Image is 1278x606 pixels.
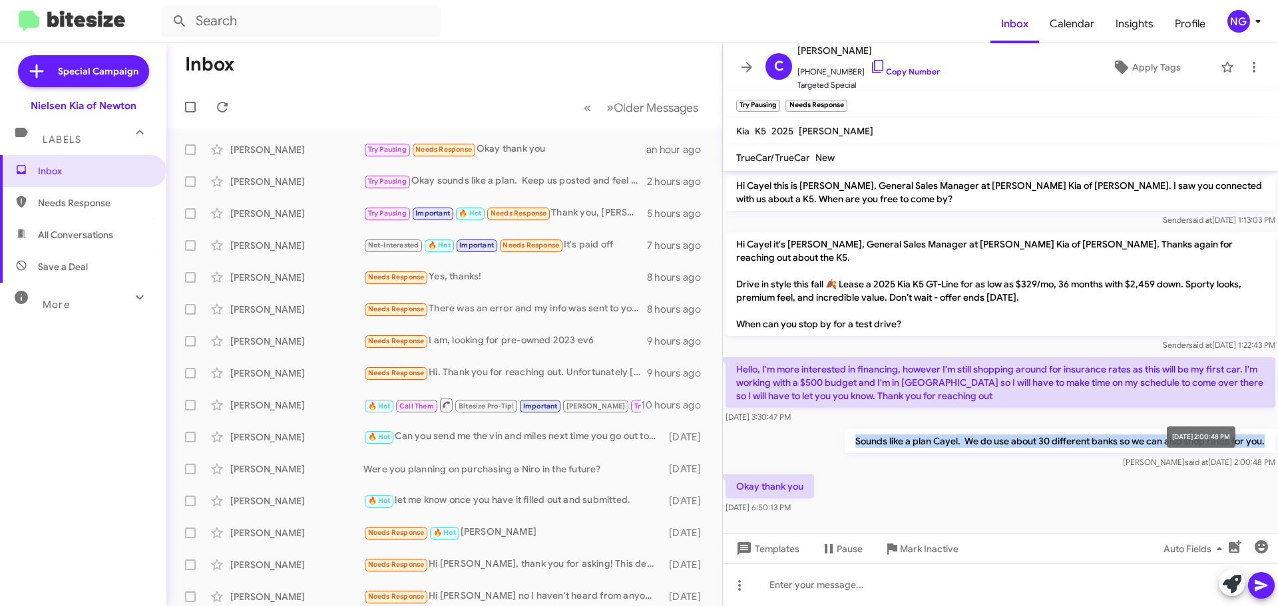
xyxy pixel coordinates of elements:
[491,209,547,218] span: Needs Response
[363,206,647,221] div: Thank you, [PERSON_NAME]!
[230,526,363,539] div: [PERSON_NAME]
[368,369,425,377] span: Needs Response
[368,560,425,569] span: Needs Response
[1153,537,1238,561] button: Auto Fields
[58,65,138,78] span: Special Campaign
[363,269,647,285] div: Yes, thanks!
[774,56,784,77] span: C
[230,239,363,252] div: [PERSON_NAME]
[185,54,234,75] h1: Inbox
[433,528,456,537] span: 🔥 Hot
[43,299,70,311] span: More
[230,494,363,508] div: [PERSON_NAME]
[1039,5,1105,43] span: Calendar
[415,145,472,154] span: Needs Response
[230,462,363,476] div: [PERSON_NAME]
[230,367,363,380] div: [PERSON_NAME]
[647,239,712,252] div: 7 hours ago
[368,528,425,537] span: Needs Response
[1189,215,1212,225] span: said at
[363,429,662,444] div: Can you send me the vin and miles next time you go out to the vehicle?
[662,462,712,476] div: [DATE]
[755,125,766,137] span: K5
[363,525,662,540] div: [PERSON_NAME]
[368,432,391,441] span: 🔥 Hot
[368,592,425,601] span: Needs Response
[837,537,863,561] span: Pause
[368,209,407,218] span: Try Pausing
[771,125,793,137] span: 2025
[815,152,835,164] span: New
[647,303,712,316] div: 8 hours ago
[363,174,647,189] div: Okay sounds like a plan. Keep us posted and feel free to reach out with any questions.
[1105,5,1164,43] a: Insights
[230,143,363,156] div: [PERSON_NAME]
[799,125,873,137] span: [PERSON_NAME]
[797,59,940,78] span: [PHONE_NUMBER]
[363,396,641,413] div: If you come into the dealership and leave a deposit, I can get you whatever car you want within 4...
[576,94,706,121] nav: Page navigation example
[459,402,514,410] span: Bitesize Pro-Tip!
[1164,5,1216,43] span: Profile
[1185,457,1208,467] span: said at
[598,94,706,121] button: Next
[785,100,847,112] small: Needs Response
[38,196,151,210] span: Needs Response
[503,241,559,249] span: Needs Response
[647,335,712,348] div: 9 hours ago
[647,175,712,188] div: 2 hours ago
[230,303,363,316] div: [PERSON_NAME]
[363,142,646,157] div: Okay thank you
[726,502,791,512] span: [DATE] 6:50:13 PM
[606,99,614,116] span: »
[363,333,647,349] div: I am, looking for pre-owned 2023 ev6
[1163,340,1275,350] span: Sender [DATE] 1:22:43 PM
[428,241,451,249] span: 🔥 Hot
[1132,55,1181,79] span: Apply Tags
[368,145,407,154] span: Try Pausing
[614,100,698,115] span: Older Messages
[726,412,791,422] span: [DATE] 3:30:47 PM
[646,143,712,156] div: an hour ago
[38,228,113,241] span: All Conversations
[641,398,712,412] div: 10 hours ago
[900,537,958,561] span: Mark Inactive
[662,590,712,603] div: [DATE]
[726,357,1275,408] p: Hello, I'm more interested in financing, however I'm still shopping around for insurance rates as...
[723,537,810,561] button: Templates
[1164,537,1227,561] span: Auto Fields
[566,402,626,410] span: [PERSON_NAME]
[363,589,662,604] div: Hi [PERSON_NAME] no I haven't heard from anyone
[647,271,712,284] div: 8 hours ago
[797,78,940,92] span: Targeted Special
[1163,215,1275,225] span: Sender [DATE] 1:13:03 PM
[363,493,662,508] div: let me know once you have it filled out and submitted.
[797,43,940,59] span: [PERSON_NAME]
[647,367,712,380] div: 9 hours ago
[736,100,780,112] small: Try Pausing
[368,241,419,249] span: Not-Interested
[634,402,673,410] span: Try Pausing
[662,558,712,571] div: [DATE]
[230,335,363,348] div: [PERSON_NAME]
[43,134,81,146] span: Labels
[726,232,1275,336] p: Hi Cayel it's [PERSON_NAME], General Sales Manager at [PERSON_NAME] Kia of [PERSON_NAME]. Thanks ...
[584,99,591,116] span: «
[363,301,647,317] div: There was an error and my info was sent to you by mistake I'm over two hours away
[726,474,814,498] p: Okay thank you
[415,209,450,218] span: Important
[1123,457,1275,467] span: [PERSON_NAME] [DATE] 2:00:48 PM
[368,496,391,505] span: 🔥 Hot
[38,260,88,273] span: Save a Deal
[38,164,151,178] span: Inbox
[363,237,647,253] div: It's paid off
[31,99,136,112] div: Nielsen Kia of Newton
[368,402,391,410] span: 🔥 Hot
[1189,340,1212,350] span: said at
[662,430,712,444] div: [DATE]
[363,365,647,380] div: Hi. Thank you for reaching out. Unfortunately [PERSON_NAME] is inconvenient for me.
[459,241,494,249] span: Important
[990,5,1039,43] a: Inbox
